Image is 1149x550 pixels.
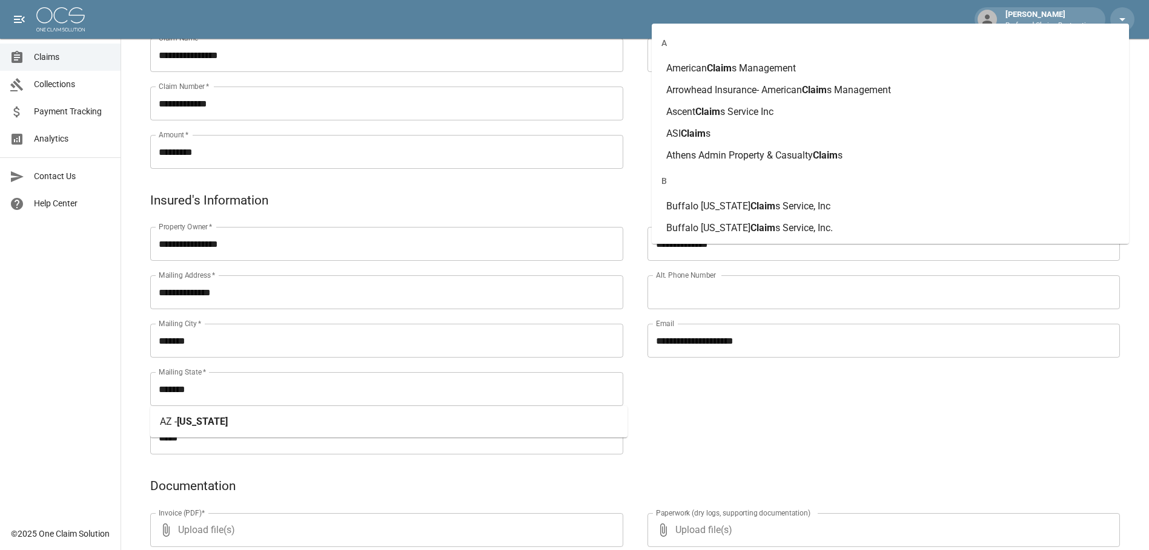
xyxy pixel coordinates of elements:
span: ASI [666,128,681,139]
span: [US_STATE] [177,416,228,427]
div: C [652,239,1129,268]
div: [PERSON_NAME] [1001,8,1098,30]
span: Buffalo [US_STATE] [666,222,750,234]
span: s Service Inc [720,106,773,117]
img: ocs-logo-white-transparent.png [36,7,85,31]
label: Claim Number [159,81,209,91]
label: Mailing City [159,318,202,329]
span: s Service, Inc. [775,222,833,234]
span: Claim [695,106,720,117]
label: Alt. Phone Number [656,270,716,280]
label: Property Owner [159,221,213,232]
span: Upload file(s) [178,513,591,547]
span: Claim [813,149,838,161]
span: s Service, Inc [775,200,830,212]
span: Help Center [34,197,111,210]
label: Paperwork (dry logs, supporting documentation) [656,508,810,518]
label: Invoice (PDF)* [159,508,205,518]
span: Ascent [666,106,695,117]
span: Arrowhead Insurance- American [666,84,802,96]
div: B [652,166,1129,195]
span: s [706,128,710,139]
p: Preferred Choice Restoration [1005,21,1093,31]
span: Claim [681,128,706,139]
span: Claim [802,84,827,96]
span: American [666,62,707,74]
label: Email [656,318,674,329]
span: Analytics [34,133,111,145]
span: s [838,149,843,161]
span: Payment Tracking [34,105,111,118]
span: Upload file(s) [675,513,1088,547]
span: Claims [34,51,111,64]
span: Buffalo [US_STATE] [666,200,750,212]
div: © 2025 One Claim Solution [11,528,110,540]
span: Contact Us [34,170,111,183]
label: Mailing State [159,367,206,377]
label: Amount [159,129,189,140]
span: Claim [750,222,775,234]
span: Claim [750,200,775,212]
div: A [652,28,1129,57]
span: AZ - [160,416,177,427]
span: s Management [732,62,796,74]
span: Collections [34,78,111,91]
label: Mailing Address [159,270,215,280]
button: open drawer [7,7,31,31]
span: Athens Admin Property & Casualty [666,149,813,161]
span: Claim [707,62,732,74]
span: s Management [827,84,891,96]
